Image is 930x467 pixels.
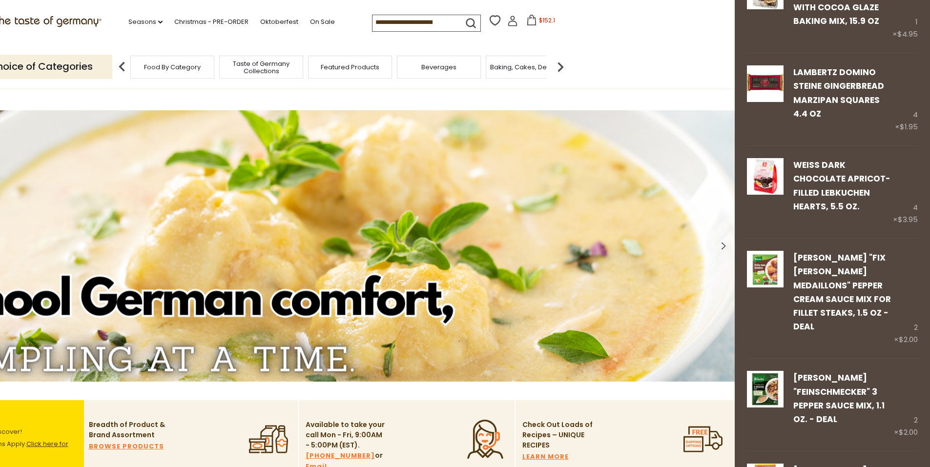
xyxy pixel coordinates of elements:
[897,29,918,39] span: $4.95
[522,420,593,450] p: Check Out Loads of Recipes – UNIQUE RECIPES
[747,65,784,133] a: Lambertz Domino Steine Gingerbread Marzipan Squares 4.4 oz
[260,17,298,27] a: Oktoberfest
[893,158,918,226] div: 4 ×
[321,63,379,71] a: Featured Products
[747,251,784,287] img: Knorr Pfeffer-Rahm Medillons
[520,15,561,29] button: $152.1
[898,214,918,224] span: $3.95
[899,427,918,437] span: $2.00
[747,65,784,102] img: Lambertz Domino Steine Gingerbread Marzipan Squares 4.4 oz
[895,65,918,133] div: 4 ×
[899,334,918,345] span: $2.00
[144,63,201,71] a: Food By Category
[793,252,891,333] a: [PERSON_NAME] "Fix [PERSON_NAME] Medaillons" Pepper Cream Sauce Mix for Fillet Steaks, 1.5 oz - DEAL
[900,122,918,132] span: $1.95
[310,17,335,27] a: On Sale
[112,57,132,77] img: previous arrow
[747,158,784,226] a: Weiss Apricot Filled Lebkuchen Herzen in Dark Chocolate
[490,63,566,71] a: Baking, Cakes, Desserts
[551,57,570,77] img: next arrow
[222,60,300,75] a: Taste of Germany Collections
[894,371,918,439] div: 2 ×
[793,66,884,120] a: Lambertz Domino Steine Gingerbread Marzipan Squares 4.4 oz
[174,17,248,27] a: Christmas - PRE-ORDER
[747,158,784,195] img: Weiss Apricot Filled Lebkuchen Herzen in Dark Chocolate
[306,450,375,461] a: [PHONE_NUMBER]
[747,371,784,439] a: Knorr "Feinschmecker" 3 Pepper Sauce Mix, 1.1 oz. - DEAL
[894,251,918,346] div: 2 ×
[747,371,784,407] img: Knorr "Feinschmecker" 3 Pepper Sauce Mix, 1.1 oz. - DEAL
[793,159,890,212] a: Weiss Dark Chocolate Apricot-Filled Lebkuchen Hearts, 5.5 oz.
[522,451,569,462] a: LEARN MORE
[89,441,164,452] a: BROWSE PRODUCTS
[89,420,169,440] p: Breadth of Product & Brand Assortment
[539,16,555,24] span: $152.1
[128,17,163,27] a: Seasons
[747,251,784,346] a: Knorr Pfeffer-Rahm Medillons
[793,372,885,425] a: [PERSON_NAME] "Feinschmecker" 3 Pepper Sauce Mix, 1.1 oz. - DEAL
[421,63,456,71] a: Beverages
